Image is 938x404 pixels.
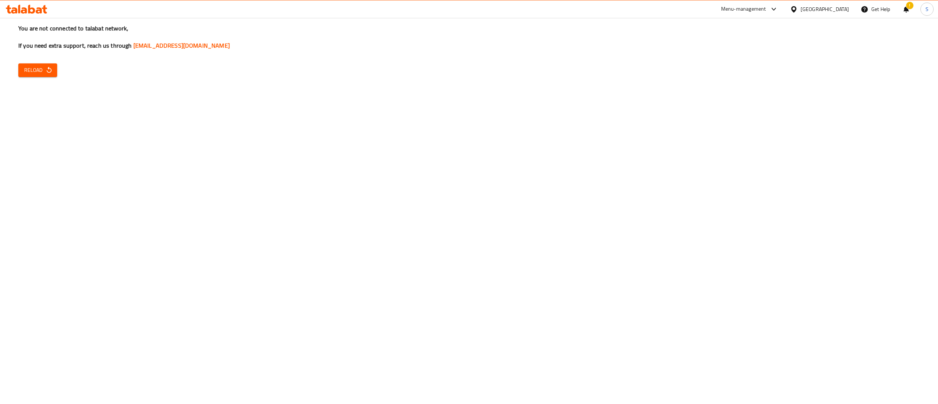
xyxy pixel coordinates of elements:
[133,40,230,51] a: [EMAIL_ADDRESS][DOMAIN_NAME]
[18,63,57,77] button: Reload
[24,66,51,75] span: Reload
[926,5,928,13] span: S
[721,5,766,14] div: Menu-management
[18,24,920,50] h3: You are not connected to talabat network, If you need extra support, reach us through
[801,5,849,13] div: [GEOGRAPHIC_DATA]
